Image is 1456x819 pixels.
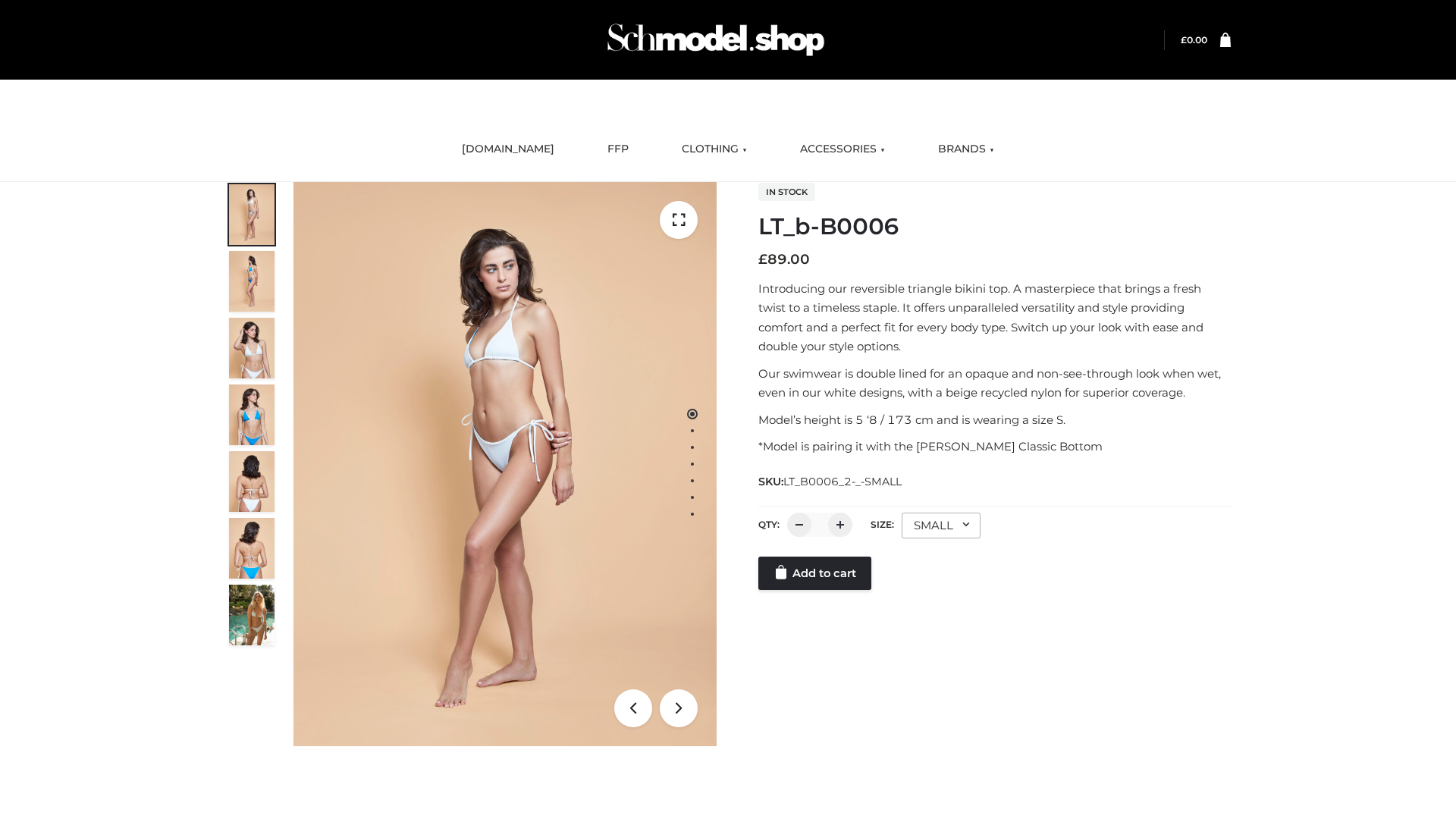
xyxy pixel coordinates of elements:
span: £ [758,251,767,268]
a: CLOTHING [670,133,758,166]
bdi: 89.00 [758,251,810,268]
img: ArielClassicBikiniTop_CloudNine_AzureSky_OW114ECO_2-scaled.jpg [229,251,275,312]
img: ArielClassicBikiniTop_CloudNine_AzureSky_OW114ECO_7-scaled.jpg [229,451,275,512]
a: £0.00 [1181,34,1207,45]
p: Our swimwear is double lined for an opaque and non-see-through look when wet, even in our white d... [758,364,1231,403]
span: SKU: [758,472,903,491]
span: In stock [758,183,815,201]
a: [DOMAIN_NAME] [450,133,566,166]
a: Add to cart [758,557,871,590]
label: Size: [871,519,894,530]
bdi: 0.00 [1181,34,1207,45]
span: LT_B0006_2-_-SMALL [783,475,902,488]
a: BRANDS [927,133,1006,166]
a: FFP [596,133,640,166]
img: Schmodel Admin 964 [602,10,830,70]
p: Model’s height is 5 ‘8 / 173 cm and is wearing a size S. [758,410,1231,430]
img: ArielClassicBikiniTop_CloudNine_AzureSky_OW114ECO_8-scaled.jpg [229,518,275,579]
img: Arieltop_CloudNine_AzureSky2.jpg [229,585,275,645]
img: ArielClassicBikiniTop_CloudNine_AzureSky_OW114ECO_1 [293,182,717,746]
h1: LT_b-B0006 [758,213,1231,240]
img: ArielClassicBikiniTop_CloudNine_AzureSky_OW114ECO_1-scaled.jpg [229,184,275,245]
span: £ [1181,34,1187,45]
label: QTY: [758,519,780,530]
div: SMALL [902,513,981,538]
p: *Model is pairing it with the [PERSON_NAME] Classic Bottom [758,437,1231,457]
img: ArielClassicBikiniTop_CloudNine_AzureSky_OW114ECO_4-scaled.jpg [229,384,275,445]
a: ACCESSORIES [789,133,896,166]
p: Introducing our reversible triangle bikini top. A masterpiece that brings a fresh twist to a time... [758,279,1231,356]
img: ArielClassicBikiniTop_CloudNine_AzureSky_OW114ECO_3-scaled.jpg [229,318,275,378]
